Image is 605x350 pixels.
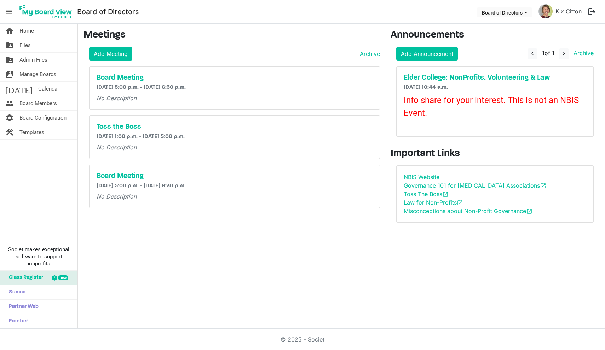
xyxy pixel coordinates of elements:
[404,74,586,82] a: Elder College: NonProfits, Volunteering & Law
[5,38,14,52] span: folder_shared
[5,111,14,125] span: settings
[97,133,373,140] h6: [DATE] 1:00 p.m. - [DATE] 5:00 p.m.
[97,192,373,201] p: No Description
[83,29,380,41] h3: Meetings
[404,199,463,206] a: Law for Non-Profitsopen_in_new
[77,5,139,19] a: Board of Directors
[97,123,373,131] a: Toss the Boss
[357,50,380,58] a: Archive
[528,48,537,59] button: navigate_before
[2,5,16,18] span: menu
[97,183,373,189] h6: [DATE] 5:00 p.m. - [DATE] 6:30 p.m.
[17,3,77,21] a: My Board View Logo
[396,47,458,61] a: Add Announcement
[5,82,33,96] span: [DATE]
[5,271,43,285] span: Glass Register
[17,3,74,21] img: My Board View Logo
[540,183,546,189] span: open_in_new
[404,207,532,214] a: Misconceptions about Non-Profit Governanceopen_in_new
[5,67,14,81] span: switch_account
[391,148,599,160] h3: Important Links
[561,50,567,57] span: navigate_next
[457,200,463,206] span: open_in_new
[529,50,536,57] span: navigate_before
[442,191,449,197] span: open_in_new
[542,50,554,57] span: of 1
[526,208,532,214] span: open_in_new
[97,74,373,82] a: Board Meeting
[391,29,599,41] h3: Announcements
[542,50,544,57] span: 1
[404,85,448,90] span: [DATE] 10:44 a.m.
[19,24,34,38] span: Home
[3,246,74,267] span: Societ makes exceptional software to support nonprofits.
[5,53,14,67] span: folder_shared
[19,96,57,110] span: Board Members
[584,4,599,19] button: logout
[477,7,532,17] button: Board of Directors dropdownbutton
[281,336,324,343] a: © 2025 - Societ
[538,4,553,18] img: ZrYDdGQ-fuEBFV3NAyFMqDONRWawSuyGtn_1wO1GK05fcR2tLFuI_zsGcjlPEZfhotkKuYdlZCk1m-6yt_1fgA_thumb.png
[404,173,439,180] a: NBIS Website
[97,172,373,180] a: Board Meeting
[404,95,579,118] span: Info share for your interest. This is not an NBIS Event.
[571,50,594,57] a: Archive
[97,84,373,91] h6: [DATE] 5:00 p.m. - [DATE] 6:30 p.m.
[553,4,584,18] a: Kix Citton
[89,47,132,61] a: Add Meeting
[404,182,546,189] a: Governance 101 for [MEDICAL_DATA] Associationsopen_in_new
[404,190,449,197] a: Toss The Bossopen_in_new
[38,82,59,96] span: Calendar
[5,285,25,299] span: Sumac
[19,125,44,139] span: Templates
[97,94,373,102] p: No Description
[19,38,31,52] span: Files
[5,24,14,38] span: home
[559,48,569,59] button: navigate_next
[5,125,14,139] span: construction
[19,53,47,67] span: Admin Files
[19,111,67,125] span: Board Configuration
[5,300,39,314] span: Partner Web
[58,275,68,280] div: new
[19,67,56,81] span: Manage Boards
[97,143,373,151] p: No Description
[5,96,14,110] span: people
[5,314,28,328] span: Frontier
